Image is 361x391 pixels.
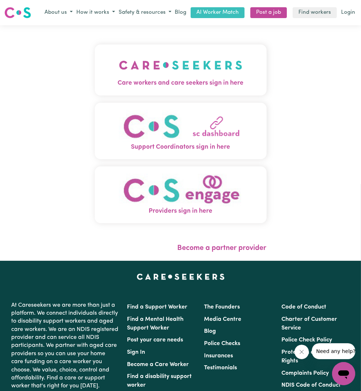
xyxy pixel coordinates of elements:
button: How it works [75,7,117,19]
a: Careseekers logo [4,4,31,21]
a: AI Worker Match [191,7,245,18]
span: Need any help? [4,5,44,11]
a: Media Centre [204,316,241,322]
img: Careseekers logo [4,6,31,19]
button: Support Coordinators sign in here [95,103,267,160]
span: Support Coordinators sign in here [95,143,267,152]
iframe: Close message [294,345,309,359]
a: Find a Support Worker [127,304,187,310]
button: Safety & resources [117,7,173,19]
a: Code of Conduct [281,304,326,310]
a: Careseekers home page [137,274,225,280]
a: Post a job [250,7,287,18]
a: Find workers [293,7,337,18]
span: Providers sign in here [95,207,267,216]
button: About us [43,7,75,19]
iframe: Message from company [312,343,355,359]
a: Police Checks [204,341,240,347]
a: Sign In [127,349,145,355]
a: Blog [204,328,216,334]
a: Become a partner provider [178,245,267,252]
a: Find a disability support worker [127,374,192,388]
a: Protection of Human Rights [281,349,337,364]
a: Insurances [204,353,233,359]
a: Testimonials [204,365,237,371]
a: Blog [173,7,188,18]
a: Find a Mental Health Support Worker [127,316,183,331]
a: The Founders [204,304,240,310]
a: Complaints Policy [281,370,329,376]
a: Police Check Policy [281,337,332,343]
button: Care workers and care seekers sign in here [95,44,267,95]
a: Login [340,7,357,18]
a: NDIS Code of Conduct [281,382,341,388]
button: Providers sign in here [95,166,267,223]
a: Charter of Customer Service [281,316,337,331]
a: Post your care needs [127,337,183,343]
iframe: Button to launch messaging window [332,362,355,385]
span: Care workers and care seekers sign in here [95,78,267,88]
a: Become a Care Worker [127,362,189,367]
